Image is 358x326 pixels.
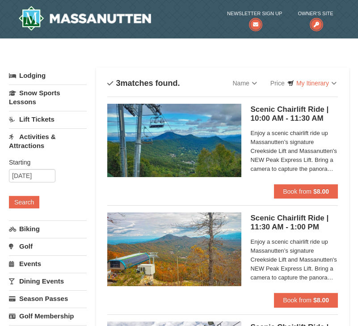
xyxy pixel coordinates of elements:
button: Book from $8.00 [274,293,338,307]
h5: Scenic Chairlift Ride | 10:00 AM - 11:30 AM [250,105,337,123]
a: Massanutten Resort [18,6,152,31]
h4: matches found. [107,79,180,88]
strong: $8.00 [313,296,329,304]
span: Book from [283,188,312,195]
a: My Itinerary [282,76,342,90]
strong: $8.00 [313,188,329,195]
a: Season Passes [9,290,87,307]
img: 24896431-1-a2e2611b.jpg [107,104,241,177]
a: Golf Membership [9,308,87,324]
a: Dining Events [9,273,87,289]
label: Starting [9,158,80,167]
span: Owner's Site [298,9,333,18]
a: Newsletter Sign Up [227,9,282,27]
a: Name [226,74,263,92]
img: 24896431-13-a88f1aaf.jpg [107,212,241,286]
button: Book from $8.00 [274,184,338,199]
span: Enjoy a scenic chairlift ride up Massanutten’s signature Creekside Lift and Massanutten's NEW Pea... [250,129,337,174]
a: Lift Tickets [9,111,87,127]
a: Biking [9,220,87,237]
span: 3 [116,79,120,88]
span: Book from [283,296,312,304]
a: Golf [9,238,87,254]
a: Events [9,255,87,272]
button: Search [9,196,39,208]
h5: Scenic Chairlift Ride | 11:30 AM - 1:00 PM [250,214,337,232]
a: Lodging [9,68,87,84]
img: Massanutten Resort Logo [18,6,152,31]
a: Price [264,74,299,92]
a: Activities & Attractions [9,128,87,154]
a: Owner's Site [298,9,333,27]
a: Snow Sports Lessons [9,85,87,110]
span: Enjoy a scenic chairlift ride up Massanutten’s signature Creekside Lift and Massanutten's NEW Pea... [250,237,337,282]
span: Newsletter Sign Up [227,9,282,18]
